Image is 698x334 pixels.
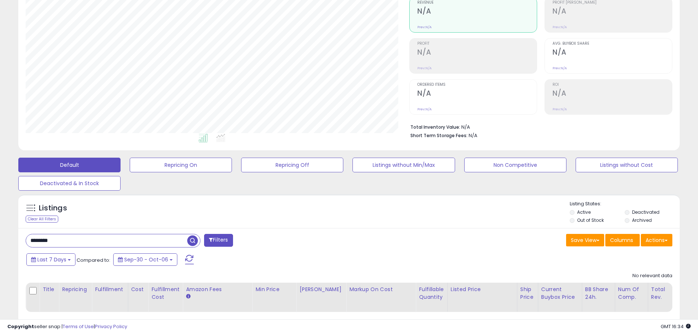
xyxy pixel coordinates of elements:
a: Privacy Policy [95,323,127,330]
div: Listed Price [451,286,514,293]
div: Fulfillable Quantity [419,286,444,301]
h5: Listings [39,203,67,213]
small: Prev: N/A [417,25,432,29]
div: Min Price [255,286,293,293]
div: Total Rev. [651,286,678,301]
span: N/A [469,132,477,139]
button: Save View [566,234,604,246]
label: Active [577,209,591,215]
span: Ordered Items [417,83,537,87]
span: Columns [610,236,633,244]
span: Profit [417,42,537,46]
button: Deactivated & In Stock [18,176,121,191]
button: Repricing On [130,158,232,172]
div: seller snap | | [7,323,127,330]
button: Non Competitive [464,158,566,172]
div: Current Buybox Price [541,286,579,301]
span: 2025-10-14 16:34 GMT [661,323,691,330]
th: The percentage added to the cost of goods (COGS) that forms the calculator for Min & Max prices. [346,283,416,312]
h2: N/A [553,7,672,17]
button: Sep-30 - Oct-06 [113,253,177,266]
div: No relevant data [632,272,672,279]
div: Ship Price [520,286,535,301]
span: Profit [PERSON_NAME] [553,1,672,5]
div: Title [43,286,56,293]
h2: N/A [553,89,672,99]
div: Repricing [62,286,89,293]
button: Last 7 Days [26,253,75,266]
h2: N/A [417,89,537,99]
span: Avg. Buybox Share [553,42,672,46]
h2: N/A [417,7,537,17]
li: N/A [410,122,667,131]
div: Fulfillment [95,286,125,293]
b: Short Term Storage Fees: [410,132,468,139]
label: Archived [632,217,652,223]
button: Columns [605,234,640,246]
button: Filters [204,234,233,247]
span: Sep-30 - Oct-06 [124,256,168,263]
div: Markup on Cost [349,286,413,293]
small: Prev: N/A [417,66,432,70]
button: Listings without Min/Max [352,158,455,172]
span: Revenue [417,1,537,5]
label: Out of Stock [577,217,604,223]
h2: N/A [553,48,672,58]
small: Prev: N/A [553,66,567,70]
small: Prev: N/A [417,107,432,111]
button: Repricing Off [241,158,343,172]
div: Amazon Fees [186,286,249,293]
p: Listing States: [570,201,680,208]
small: Prev: N/A [553,25,567,29]
a: Terms of Use [63,323,94,330]
small: Prev: N/A [553,107,567,111]
button: Default [18,158,121,172]
span: Last 7 Days [37,256,66,263]
strong: Copyright [7,323,34,330]
div: Cost [131,286,145,293]
label: Deactivated [632,209,660,215]
button: Actions [641,234,672,246]
span: Compared to: [77,257,110,264]
div: BB Share 24h. [585,286,612,301]
div: [PERSON_NAME] [299,286,343,293]
button: Listings without Cost [576,158,678,172]
div: Fulfillment Cost [151,286,180,301]
h2: N/A [417,48,537,58]
div: Clear All Filters [26,216,58,223]
div: Num of Comp. [618,286,645,301]
span: ROI [553,83,672,87]
b: Total Inventory Value: [410,124,460,130]
small: Amazon Fees. [186,293,190,300]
